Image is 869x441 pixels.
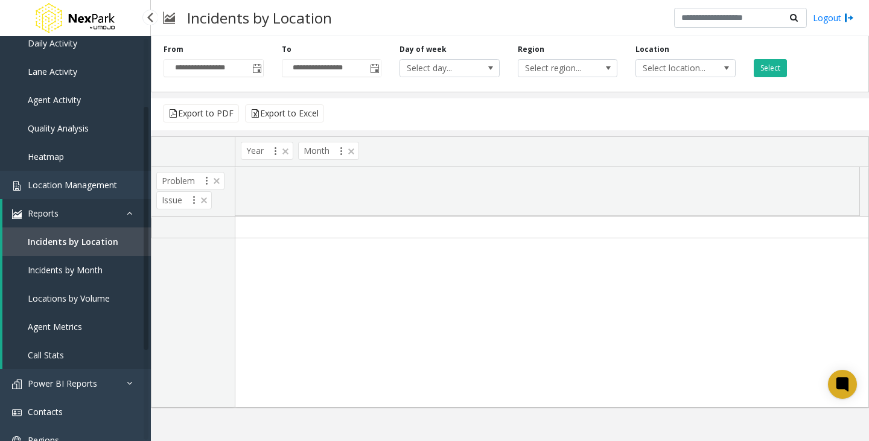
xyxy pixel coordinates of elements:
[28,151,64,162] span: Heatmap
[156,191,212,209] span: Issue
[12,209,22,219] img: 'icon'
[163,104,239,122] button: Export to PDF
[164,44,183,55] label: From
[518,60,597,77] span: Select region...
[12,408,22,417] img: 'icon'
[28,122,89,134] span: Quality Analysis
[28,293,110,304] span: Locations by Volume
[12,181,22,191] img: 'icon'
[156,172,224,190] span: Problem
[518,44,544,55] label: Region
[28,378,97,389] span: Power BI Reports
[28,264,103,276] span: Incidents by Month
[844,11,854,24] img: logout
[2,227,151,256] a: Incidents by Location
[28,37,77,49] span: Daily Activity
[2,341,151,369] a: Call Stats
[754,59,787,77] button: Select
[368,60,381,77] span: Toggle popup
[2,313,151,341] a: Agent Metrics
[635,44,669,55] label: Location
[2,256,151,284] a: Incidents by Month
[399,44,447,55] label: Day of week
[181,3,338,33] h3: Incidents by Location
[28,208,59,219] span: Reports
[163,3,175,33] img: pageIcon
[245,104,324,122] button: Export to Excel
[28,236,118,247] span: Incidents by Location
[2,199,151,227] a: Reports
[28,179,117,191] span: Location Management
[282,44,291,55] label: To
[241,142,293,160] span: Year
[400,60,479,77] span: Select day...
[298,142,359,160] span: Month
[28,406,63,417] span: Contacts
[813,11,854,24] a: Logout
[28,321,82,332] span: Agent Metrics
[12,379,22,389] img: 'icon'
[2,284,151,313] a: Locations by Volume
[28,94,81,106] span: Agent Activity
[636,60,715,77] span: Select location...
[28,349,64,361] span: Call Stats
[28,66,77,77] span: Lane Activity
[250,60,263,77] span: Toggle popup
